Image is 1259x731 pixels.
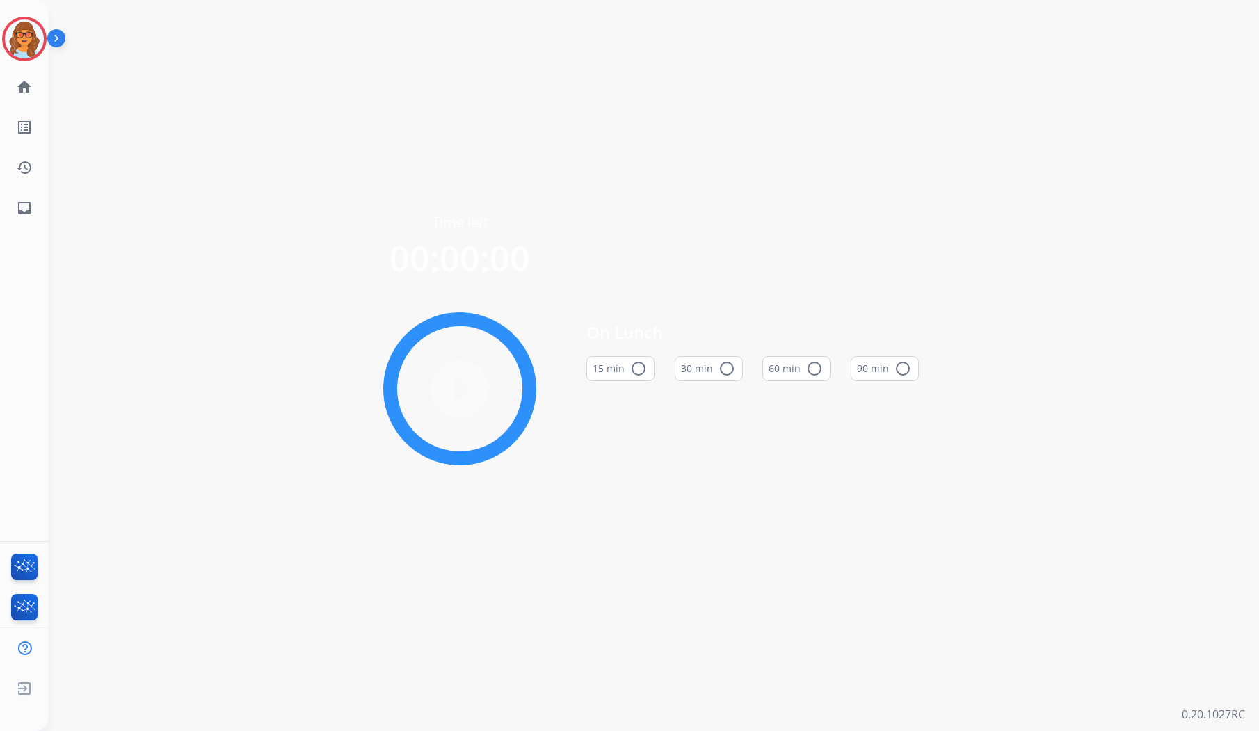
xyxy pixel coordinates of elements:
button: 15 min [586,356,655,381]
mat-icon: radio_button_unchecked [630,360,647,377]
span: Time left [432,213,488,232]
mat-icon: radio_button_unchecked [719,360,735,377]
img: avatar [5,19,44,58]
mat-icon: list_alt [16,119,33,136]
mat-icon: radio_button_unchecked [895,360,911,377]
button: 60 min [762,356,831,381]
button: 30 min [675,356,743,381]
mat-icon: inbox [16,200,33,216]
span: On Lunch [586,320,919,345]
mat-icon: history [16,159,33,176]
p: 0.20.1027RC [1182,706,1245,723]
button: 90 min [851,356,919,381]
span: 00:00:00 [390,234,530,282]
mat-icon: home [16,79,33,95]
mat-icon: radio_button_unchecked [806,360,823,377]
